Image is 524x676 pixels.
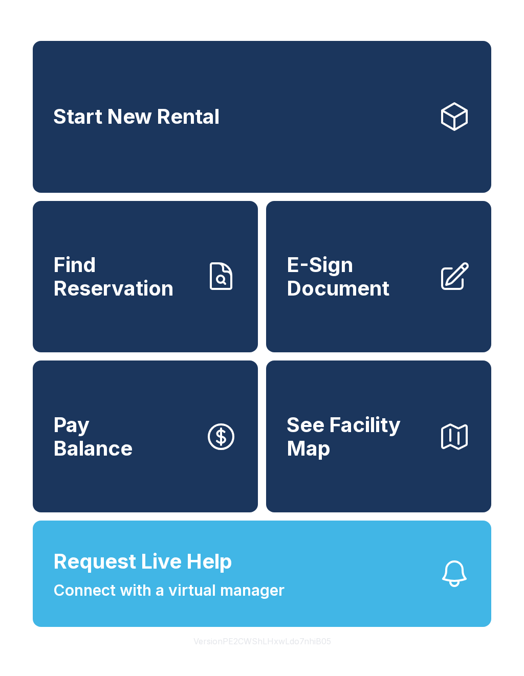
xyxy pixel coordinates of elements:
[53,546,232,577] span: Request Live Help
[287,253,430,300] span: E-Sign Document
[33,41,491,193] a: Start New Rental
[185,627,339,656] button: VersionPE2CWShLHxwLdo7nhiB05
[33,360,258,512] a: PayBalance
[266,201,491,353] a: E-Sign Document
[53,413,133,460] span: Pay Balance
[53,579,285,602] span: Connect with a virtual manager
[33,521,491,627] button: Request Live HelpConnect with a virtual manager
[266,360,491,512] button: See Facility Map
[33,201,258,353] a: Find Reservation
[287,413,430,460] span: See Facility Map
[53,105,220,128] span: Start New Rental
[53,253,196,300] span: Find Reservation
